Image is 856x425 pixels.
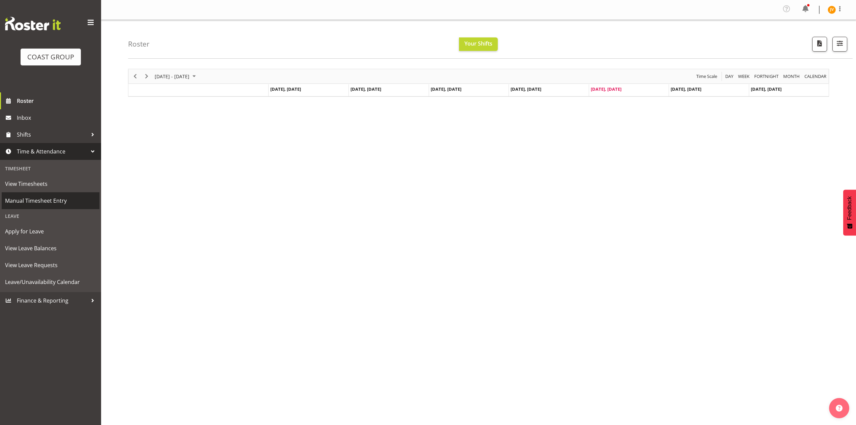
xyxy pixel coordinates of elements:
[751,86,782,92] span: [DATE], [DATE]
[17,96,98,106] span: Roster
[5,179,96,189] span: View Timesheets
[131,72,140,81] button: Previous
[464,40,492,47] span: Your Shifts
[431,86,461,92] span: [DATE], [DATE]
[27,52,74,62] div: COAST GROUP
[812,37,827,52] button: Download a PDF of the roster according to the set date range.
[5,260,96,270] span: View Leave Requests
[5,17,61,30] img: Rosterit website logo
[843,190,856,235] button: Feedback - Show survey
[17,146,88,157] span: Time & Attendance
[17,295,88,306] span: Finance & Reporting
[5,196,96,206] span: Manual Timesheet Entry
[737,72,751,81] button: Timeline Week
[2,274,99,290] a: Leave/Unavailability Calendar
[350,86,381,92] span: [DATE], [DATE]
[724,72,735,81] button: Timeline Day
[671,86,701,92] span: [DATE], [DATE]
[2,162,99,175] div: Timesheet
[753,72,780,81] button: Fortnight
[725,72,734,81] span: Day
[5,277,96,287] span: Leave/Unavailability Calendar
[128,69,829,97] div: Timeline Week of August 29, 2025
[2,240,99,257] a: View Leave Balances
[803,72,828,81] button: Month
[832,37,847,52] button: Filter Shifts
[804,72,827,81] span: calendar
[17,130,88,140] span: Shifts
[591,86,621,92] span: [DATE], [DATE]
[737,72,750,81] span: Week
[2,257,99,274] a: View Leave Requests
[511,86,541,92] span: [DATE], [DATE]
[754,72,779,81] span: Fortnight
[2,192,99,209] a: Manual Timesheet Entry
[783,72,800,81] span: Month
[828,6,836,14] img: jorgelina-villar11067.jpg
[128,40,150,48] h4: Roster
[2,209,99,223] div: Leave
[17,113,98,123] span: Inbox
[459,37,498,51] button: Your Shifts
[2,175,99,192] a: View Timesheets
[5,243,96,253] span: View Leave Balances
[129,69,141,83] div: Previous
[782,72,801,81] button: Timeline Month
[836,405,843,412] img: help-xxl-2.png
[5,226,96,236] span: Apply for Leave
[154,72,199,81] button: August 25 - 31, 2025
[695,72,719,81] button: Time Scale
[141,69,152,83] div: Next
[270,86,301,92] span: [DATE], [DATE]
[847,196,853,220] span: Feedback
[142,72,151,81] button: Next
[2,223,99,240] a: Apply for Leave
[154,72,190,81] span: [DATE] - [DATE]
